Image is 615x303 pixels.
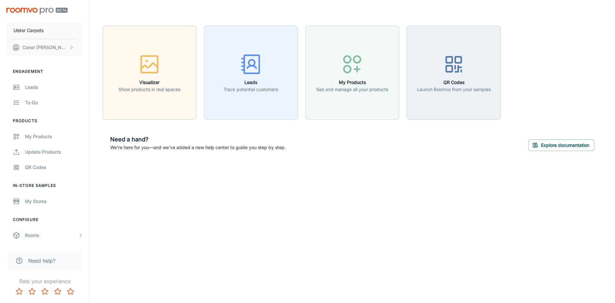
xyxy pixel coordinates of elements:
button: Ulster Carpets [6,22,83,39]
button: Conor [PERSON_NAME] [6,39,83,56]
button: Explore documentation [528,139,594,151]
p: Ulster Carpets [13,27,44,34]
button: VisualizerShow products in real spaces [102,26,196,120]
p: Show products in real spaces [119,86,180,93]
h6: Visualizer [119,79,180,86]
p: Launch Roomvo from your samples [417,86,491,93]
h6: Need a hand? [110,135,286,144]
button: My ProductsSee and manage all your products [306,26,399,120]
p: Track potential customers [224,86,278,93]
div: Leads [25,84,83,91]
a: My ProductsSee and manage all your products [306,69,399,75]
div: My Products [25,133,83,140]
a: Explore documentation [528,141,594,148]
p: Conor [PERSON_NAME] [22,44,68,51]
a: LeadsTrack potential customers [204,69,298,75]
button: LeadsTrack potential customers [204,26,298,120]
p: See and manage all your products [316,86,388,93]
h6: My Products [316,79,388,86]
button: QR CodesLaunch Roomvo from your samples [407,26,501,120]
h6: Leads [224,79,278,86]
h6: QR Codes [417,79,491,86]
img: Roomvo PRO Beta [6,8,68,14]
div: QR Codes [25,164,83,171]
div: To-do [25,99,83,106]
div: Update Products [25,148,83,156]
a: QR CodesLaunch Roomvo from your samples [407,69,501,75]
p: We're here for you—and we've added a new help center to guide you step by step. [110,144,286,151]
